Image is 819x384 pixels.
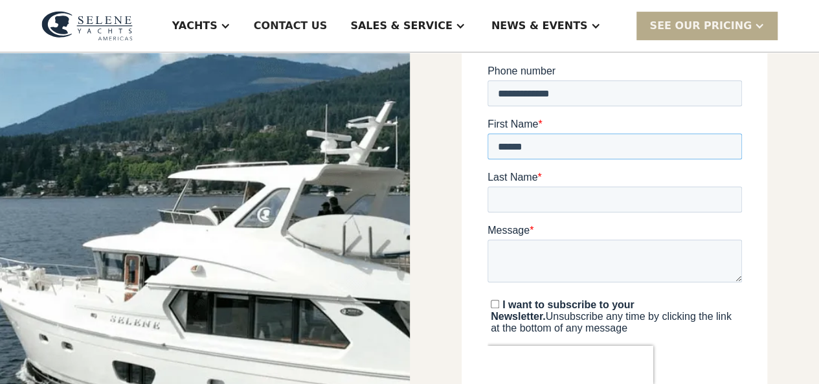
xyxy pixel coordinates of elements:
[41,11,133,41] img: logo
[254,18,328,34] div: Contact US
[636,12,778,40] div: SEE Our Pricing
[350,18,452,34] div: Sales & Service
[172,18,218,34] div: Yachts
[491,18,588,34] div: News & EVENTS
[649,18,752,34] div: SEE Our Pricing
